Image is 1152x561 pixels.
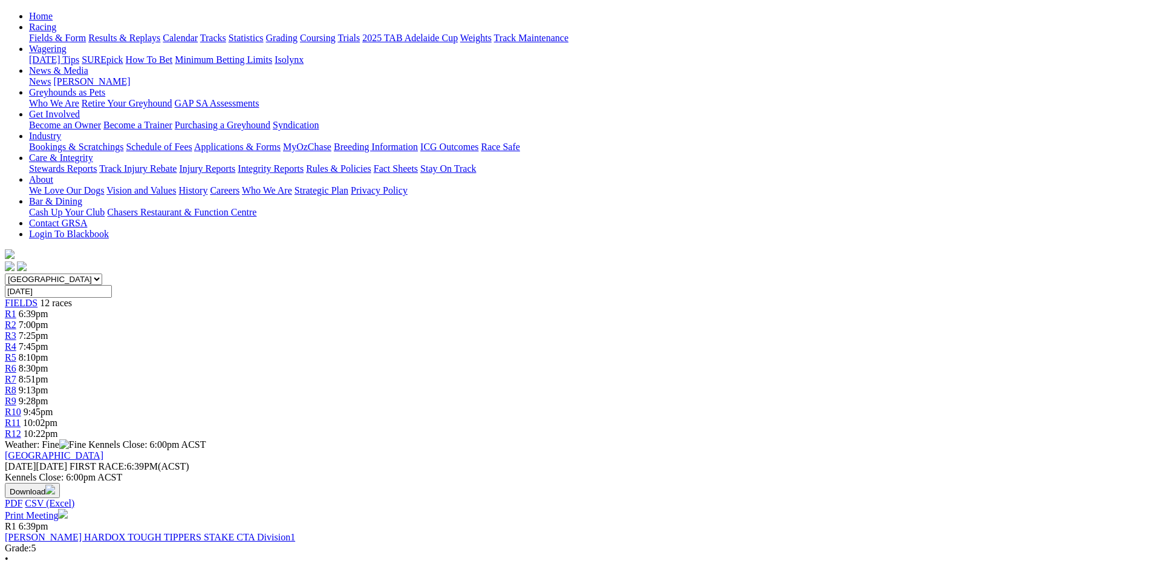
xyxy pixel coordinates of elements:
a: 2025 TAB Adelaide Cup [362,33,458,43]
a: R6 [5,363,16,373]
span: Kennels Close: 6:00pm ACST [88,439,206,450]
a: Home [29,11,53,21]
a: Retire Your Greyhound [82,98,172,108]
span: 6:39PM(ACST) [70,461,189,471]
a: Who We Are [242,185,292,195]
a: R4 [5,341,16,352]
a: Care & Integrity [29,153,93,163]
div: Racing [29,33,1147,44]
a: [PERSON_NAME] [53,76,130,87]
a: R11 [5,418,21,428]
a: Breeding Information [334,142,418,152]
a: R12 [5,428,21,439]
a: Greyhounds as Pets [29,87,105,97]
a: PDF [5,498,22,508]
a: Rules & Policies [306,163,371,174]
a: ICG Outcomes [420,142,478,152]
a: Strategic Plan [295,185,348,195]
a: Login To Blackbook [29,229,109,239]
span: [DATE] [5,461,67,471]
a: Racing [29,22,56,32]
div: 5 [5,543,1147,554]
a: [GEOGRAPHIC_DATA] [5,450,103,461]
a: Isolynx [275,54,304,65]
img: logo-grsa-white.png [5,249,15,259]
a: R2 [5,320,16,330]
a: R5 [5,352,16,363]
a: Stay On Track [420,163,476,174]
a: Weights [460,33,492,43]
a: Statistics [229,33,264,43]
div: Care & Integrity [29,163,1147,174]
a: MyOzChase [283,142,331,152]
a: Industry [29,131,61,141]
div: Kennels Close: 6:00pm ACST [5,472,1147,483]
a: GAP SA Assessments [175,98,259,108]
a: Careers [210,185,239,195]
a: Syndication [273,120,319,130]
a: R8 [5,385,16,395]
span: 7:00pm [19,320,48,330]
a: Vision and Values [106,185,176,195]
a: Purchasing a Greyhound [175,120,270,130]
a: Grading [266,33,298,43]
span: FIRST RACE: [70,461,126,471]
a: We Love Our Dogs [29,185,104,195]
span: 7:45pm [19,341,48,352]
a: R9 [5,396,16,406]
a: Track Injury Rebate [99,163,177,174]
a: Fact Sheets [374,163,418,174]
a: R3 [5,330,16,341]
span: 7:25pm [19,330,48,341]
a: News & Media [29,65,88,76]
a: Become a Trainer [103,120,172,130]
span: Grade: [5,543,31,553]
a: Bar & Dining [29,196,82,206]
a: Become an Owner [29,120,101,130]
a: Privacy Policy [351,185,408,195]
a: Wagering [29,44,67,54]
button: Download [5,483,60,498]
img: facebook.svg [5,261,15,271]
a: Print Meeting [5,510,68,520]
a: Chasers Restaurant & Function Centre [107,207,256,217]
a: Stewards Reports [29,163,97,174]
span: 12 races [40,298,72,308]
div: About [29,185,1147,196]
a: Tracks [200,33,226,43]
a: Track Maintenance [494,33,568,43]
span: 10:02pm [23,418,57,428]
a: R10 [5,407,21,417]
a: R1 [5,309,16,319]
span: R1 [5,521,16,531]
span: 9:28pm [19,396,48,406]
a: Bookings & Scratchings [29,142,123,152]
a: Get Involved [29,109,80,119]
a: Schedule of Fees [126,142,192,152]
span: 6:39pm [19,309,48,319]
a: Coursing [300,33,336,43]
div: Get Involved [29,120,1147,131]
span: 8:10pm [19,352,48,363]
span: [DATE] [5,461,36,471]
a: [DATE] Tips [29,54,79,65]
a: R7 [5,374,16,384]
a: SUREpick [82,54,123,65]
span: 9:45pm [24,407,53,417]
img: download.svg [45,485,55,494]
span: 6:39pm [19,521,48,531]
span: 9:13pm [19,385,48,395]
a: Results & Replays [88,33,160,43]
a: Minimum Betting Limits [175,54,272,65]
a: CSV (Excel) [25,498,74,508]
